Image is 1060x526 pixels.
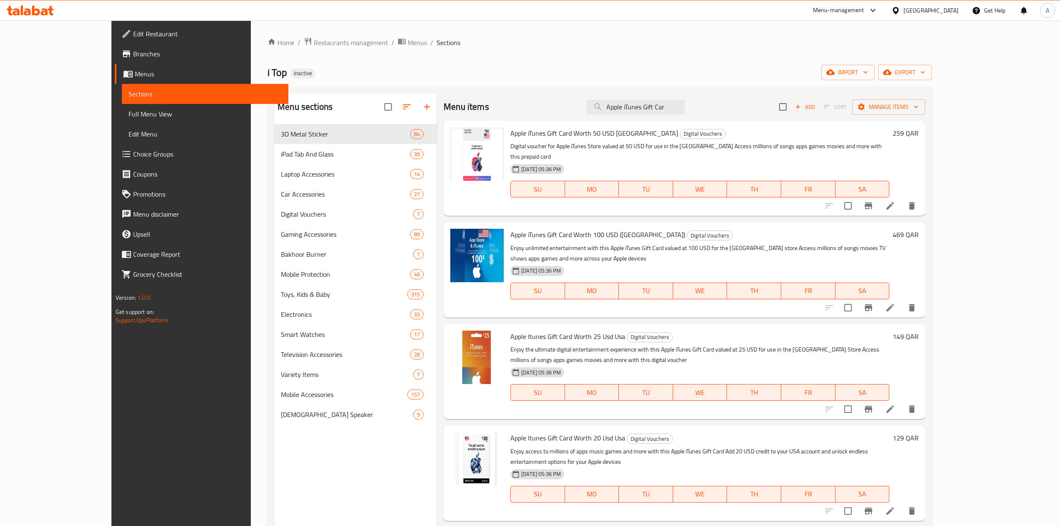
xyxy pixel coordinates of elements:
button: TH [727,384,781,401]
button: FR [781,486,835,503]
div: Electronics33 [274,304,437,324]
h2: Menu sections [278,101,333,113]
span: 315 [408,291,423,298]
button: TH [727,486,781,503]
span: Edit Menu [129,129,282,139]
div: items [410,149,424,159]
span: FR [785,183,832,195]
span: 7 [414,371,423,379]
span: Full Menu View [129,109,282,119]
div: items [407,389,424,400]
button: Branch-specific-item [858,399,878,419]
h6: 259 QAR [893,127,919,139]
p: Enjoy unlimited entertainment with this Apple iTunes Gift Card valued at 100 USD for the [GEOGRAP... [510,243,889,264]
span: Car Accessories [281,189,410,199]
button: WE [673,181,727,197]
div: Mobile Accessories [281,389,407,400]
a: Menus [398,37,427,48]
div: items [413,209,424,219]
span: 17 [411,331,423,339]
span: 3D Metal Sticker [281,129,410,139]
button: import [821,65,875,80]
div: items [413,410,424,420]
button: SA [835,283,890,299]
button: MO [565,181,619,197]
span: TH [730,488,778,500]
h6: 149 QAR [893,331,919,342]
button: SU [510,384,565,401]
a: Choice Groups [115,144,288,164]
button: delete [902,399,922,419]
button: SA [835,486,890,503]
span: Restaurants management [314,38,388,48]
span: Apple iTunes Gift Card Worth 100 USD ([GEOGRAPHIC_DATA]) [510,228,685,241]
span: Sections [437,38,460,48]
div: Mobile Accessories157 [274,384,437,405]
div: Toys, Kids & Baby [281,289,407,299]
p: Digital voucher for Apple iTunes Store valued at 50 USD for use in the [GEOGRAPHIC_DATA] Access m... [510,141,889,162]
span: SU [514,183,561,195]
span: TU [622,285,670,297]
a: Restaurants management [304,37,388,48]
span: TH [730,387,778,399]
span: TH [730,285,778,297]
img: Apple Itunes Gift Card Worth 20 Usd Usa [450,432,504,486]
p: Enjoy the ultimate digital entertainment experience with this Apple iTunes Gift Card valued at 25... [510,344,889,365]
span: 7 [414,210,423,218]
button: MO [565,486,619,503]
span: Select all sections [379,98,397,116]
div: Mobile Protection [281,269,410,279]
span: Coverage Report [133,249,282,259]
span: 84 [411,130,423,138]
input: search [586,100,685,114]
div: items [407,289,424,299]
span: Choice Groups [133,149,282,159]
span: WE [676,183,724,195]
span: Select to update [839,400,857,418]
button: MO [565,283,619,299]
span: 89 [411,230,423,238]
nav: Menu sections [274,121,437,428]
span: Menus [135,69,282,79]
div: Variety Items7 [274,364,437,384]
button: Branch-specific-item [858,298,878,318]
button: delete [902,298,922,318]
div: Inactive [290,68,315,78]
span: Gaming Accessories [281,229,410,239]
h6: 129 QAR [893,432,919,444]
div: Digital Vouchers [687,230,733,240]
span: FR [785,488,832,500]
nav: breadcrumb [268,37,932,48]
div: items [410,309,424,319]
span: MO [568,387,616,399]
div: Toys, Kids & Baby315 [274,284,437,304]
span: TU [622,488,670,500]
h6: 469 QAR [893,229,919,240]
span: Grocery Checklist [133,269,282,279]
div: Bakhoor Burner1 [274,244,437,264]
img: Apple iTunes Gift Card Worth 100 USD (USA) [450,229,504,282]
span: SA [839,285,886,297]
a: Edit Menu [122,124,288,144]
div: Car Accessories27 [274,184,437,204]
div: Laptop Accessories14 [274,164,437,184]
div: items [410,349,424,359]
span: TU [622,183,670,195]
div: Television Accessories [281,349,410,359]
div: Menu-management [813,5,864,15]
button: TH [727,181,781,197]
a: Edit menu item [885,201,895,211]
span: Menu disclaimer [133,209,282,219]
button: TU [619,181,673,197]
span: 1.0.0 [137,292,150,303]
a: Branches [115,44,288,64]
span: Menus [408,38,427,48]
span: iPad Tab And Glass [281,149,410,159]
span: Select to update [839,299,857,316]
div: items [410,169,424,179]
span: SA [839,183,886,195]
div: Gaming Accessories89 [274,224,437,244]
div: Television Accessories28 [274,344,437,364]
